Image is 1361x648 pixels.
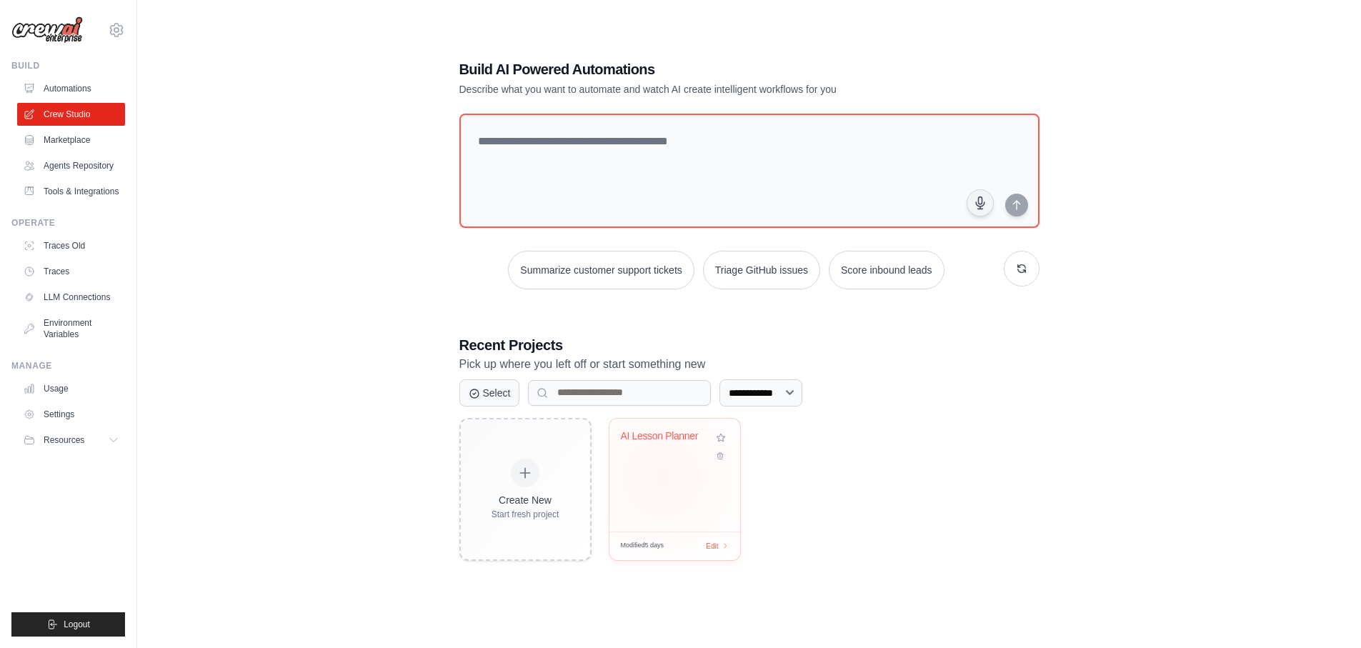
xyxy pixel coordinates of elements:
[17,234,125,257] a: Traces Old
[17,180,125,203] a: Tools & Integrations
[17,103,125,126] a: Crew Studio
[1004,251,1040,286] button: Get new suggestions
[967,189,994,216] button: Click to speak your automation idea
[492,493,559,507] div: Create New
[703,251,820,289] button: Triage GitHub issues
[459,379,520,407] button: Select
[17,311,125,346] a: Environment Variables
[11,16,83,44] img: Logo
[11,612,125,637] button: Logout
[713,430,729,446] button: Add to favorites
[706,541,718,552] span: Edit
[459,59,939,79] h1: Build AI Powered Automations
[1290,579,1361,648] iframe: Chat Widget
[17,77,125,100] a: Automations
[17,260,125,283] a: Traces
[17,129,125,151] a: Marketplace
[11,60,125,71] div: Build
[621,430,707,443] div: AI Lesson Planner
[17,154,125,177] a: Agents Repository
[44,434,84,446] span: Resources
[492,509,559,520] div: Start fresh project
[64,619,90,630] span: Logout
[829,251,944,289] button: Score inbound leads
[459,82,939,96] p: Describe what you want to automate and watch AI create intelligent workflows for you
[459,355,1040,374] p: Pick up where you left off or start something new
[621,541,664,551] span: Modified 5 days
[17,377,125,400] a: Usage
[508,251,694,289] button: Summarize customer support tickets
[459,335,1040,355] h3: Recent Projects
[11,360,125,372] div: Manage
[713,449,729,463] button: Delete project
[17,403,125,426] a: Settings
[11,217,125,229] div: Operate
[17,429,125,452] button: Resources
[17,286,125,309] a: LLM Connections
